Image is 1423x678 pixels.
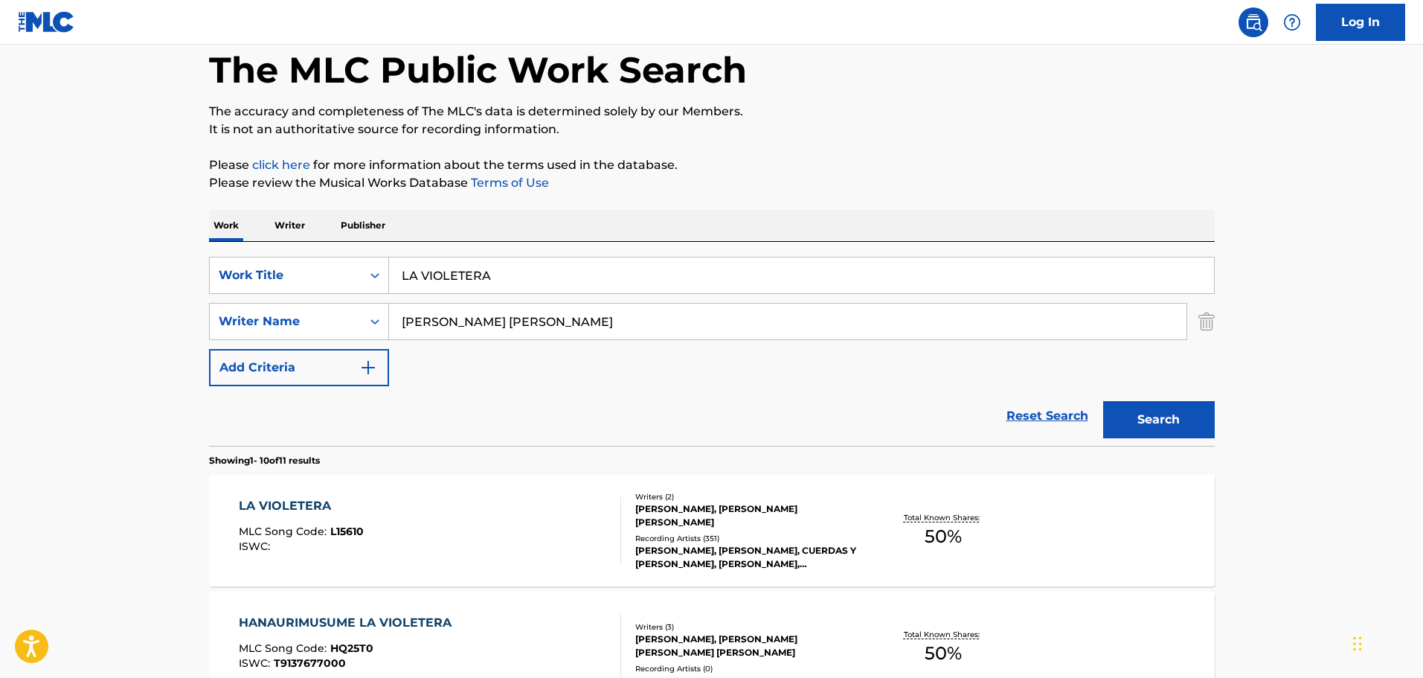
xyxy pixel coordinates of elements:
span: 50 % [925,640,962,667]
h1: The MLC Public Work Search [209,48,747,92]
img: search [1244,13,1262,31]
img: Delete Criterion [1198,303,1215,340]
img: MLC Logo [18,11,75,33]
p: Work [209,210,243,241]
button: Search [1103,401,1215,438]
p: Showing 1 - 10 of 11 results [209,454,320,467]
span: L15610 [330,525,364,538]
div: Recording Artists ( 351 ) [635,533,860,544]
span: ISWC : [239,656,274,670]
img: help [1283,13,1301,31]
div: Writers ( 3 ) [635,621,860,633]
p: Writer [270,210,309,241]
img: 9d2ae6d4665cec9f34b9.svg [359,359,377,377]
div: LA VIOLETERA [239,497,364,515]
div: Writer Name [219,313,353,330]
p: Please for more information about the terms used in the database. [209,156,1215,174]
button: Add Criteria [209,349,389,386]
div: HANAURIMUSUME LA VIOLETERA [239,614,459,632]
div: Drag [1353,621,1362,666]
p: Total Known Shares: [904,512,983,523]
a: Public Search [1239,7,1268,37]
span: ISWC : [239,540,274,553]
span: HQ25T0 [330,642,373,655]
div: [PERSON_NAME], [PERSON_NAME] [PERSON_NAME] [635,502,860,529]
a: Reset Search [999,400,1096,432]
p: Publisher [336,210,390,241]
p: Total Known Shares: [904,629,983,640]
a: Terms of Use [468,176,549,190]
p: The accuracy and completeness of The MLC's data is determined solely by our Members. [209,103,1215,121]
a: LA VIOLETERAMLC Song Code:L15610ISWC:Writers (2)[PERSON_NAME], [PERSON_NAME] [PERSON_NAME]Recordi... [209,475,1215,586]
div: Writers ( 2 ) [635,491,860,502]
span: MLC Song Code : [239,525,330,538]
div: [PERSON_NAME], [PERSON_NAME] [PERSON_NAME] [PERSON_NAME] [635,633,860,659]
span: T9137677000 [274,656,346,670]
div: Recording Artists ( 0 ) [635,663,860,674]
form: Search Form [209,257,1215,446]
p: It is not an authoritative source for recording information. [209,121,1215,138]
div: Work Title [219,266,353,284]
iframe: Chat Widget [1349,607,1423,678]
a: click here [252,158,310,172]
p: Please review the Musical Works Database [209,174,1215,192]
a: Log In [1316,4,1405,41]
div: [PERSON_NAME], [PERSON_NAME], CUERDAS Y [PERSON_NAME], [PERSON_NAME], [PERSON_NAME] [635,544,860,571]
span: MLC Song Code : [239,642,330,655]
span: 50 % [925,523,962,550]
div: Help [1277,7,1307,37]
